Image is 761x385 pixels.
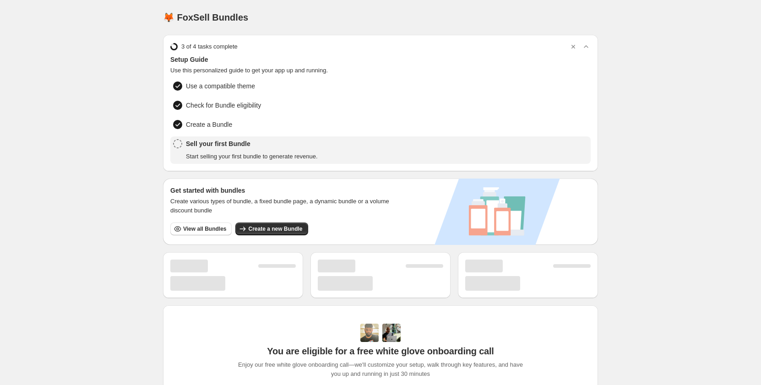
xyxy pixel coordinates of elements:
[170,197,398,215] span: Create various types of bundle, a fixed bundle page, a dynamic bundle or a volume discount bundle
[234,360,528,379] span: Enjoy our free white glove onboarding call—we'll customize your setup, walk through key features,...
[163,12,248,23] h1: 🦊 FoxSell Bundles
[267,346,494,357] span: You are eligible for a free white glove onboarding call
[186,139,318,148] span: Sell your first Bundle
[186,120,232,129] span: Create a Bundle
[170,55,591,64] span: Setup Guide
[360,324,379,342] img: Adi
[183,225,226,233] span: View all Bundles
[186,81,255,91] span: Use a compatible theme
[181,42,238,51] span: 3 of 4 tasks complete
[170,186,398,195] h3: Get started with bundles
[186,101,261,110] span: Check for Bundle eligibility
[170,66,591,75] span: Use this personalized guide to get your app up and running.
[186,152,318,161] span: Start selling your first bundle to generate revenue.
[170,222,232,235] button: View all Bundles
[235,222,308,235] button: Create a new Bundle
[382,324,401,342] img: Prakhar
[248,225,302,233] span: Create a new Bundle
